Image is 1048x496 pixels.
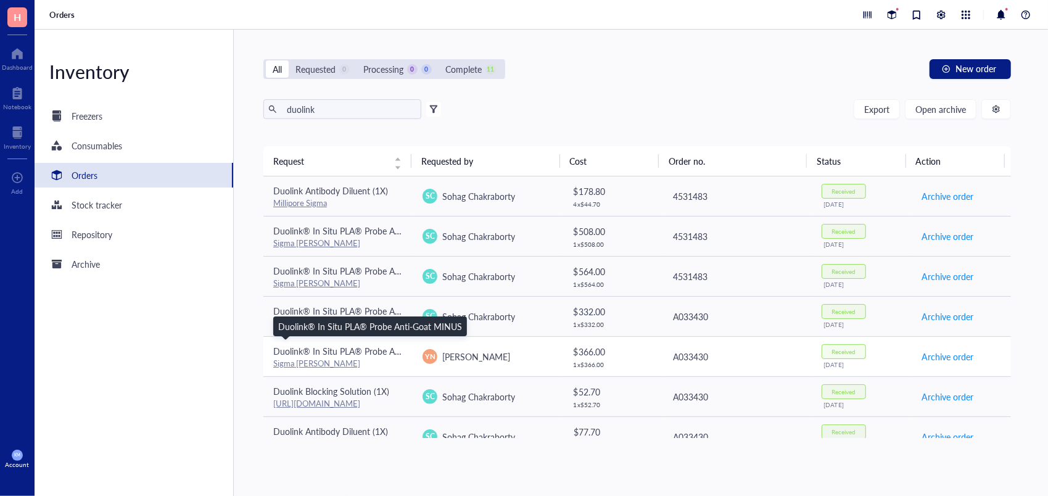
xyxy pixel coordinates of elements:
[574,401,653,408] div: 1 x $ 52.70
[574,281,653,288] div: 1 x $ 564.00
[921,347,974,366] button: Archive order
[574,425,653,439] div: $ 77.70
[72,198,122,212] div: Stock tracker
[273,277,360,289] a: Sigma [PERSON_NAME]
[4,123,31,150] a: Inventory
[673,310,801,323] div: A033430
[4,143,31,150] div: Inventory
[574,200,653,208] div: 4 x $ 44.70
[35,104,233,128] a: Freezers
[659,146,807,176] th: Order no.
[442,310,515,323] span: Sohag Chakraborty
[445,62,482,76] div: Complete
[574,361,653,368] div: 1 x $ 366.00
[673,270,801,283] div: 4531483
[574,385,653,399] div: $ 52.70
[72,257,100,271] div: Archive
[407,64,418,75] div: 0
[442,431,515,443] span: Sohag Chakraborty
[921,267,974,286] button: Archive order
[574,265,653,278] div: $ 564.00
[273,397,360,409] a: [URL][DOMAIN_NAME]
[273,425,388,437] span: Duolink Antibody Diluent (1X)
[273,62,282,76] div: All
[854,99,900,119] button: Export
[574,241,653,248] div: 1 x $ 508.00
[824,361,902,368] div: [DATE]
[14,9,21,25] span: H
[263,146,411,176] th: Request
[831,428,856,436] div: Received
[831,308,856,315] div: Received
[922,350,973,363] span: Archive order
[824,281,902,288] div: [DATE]
[35,222,233,247] a: Repository
[574,321,653,328] div: 1 x $ 332.00
[922,189,973,203] span: Archive order
[574,345,653,358] div: $ 366.00
[426,191,435,202] span: SC
[831,228,856,235] div: Received
[824,200,902,208] div: [DATE]
[6,461,30,468] div: Account
[12,188,23,195] div: Add
[673,229,801,243] div: 4531483
[273,357,360,369] a: Sigma [PERSON_NAME]
[906,146,1005,176] th: Action
[574,305,653,318] div: $ 332.00
[662,416,811,457] td: A033430
[921,427,974,447] button: Archive order
[922,430,973,444] span: Archive order
[282,100,416,118] input: Find orders in table
[426,231,435,242] span: SC
[35,133,233,158] a: Consumables
[2,64,33,71] div: Dashboard
[72,109,102,123] div: Freezers
[14,453,20,458] span: KM
[673,430,801,444] div: A033430
[955,64,996,73] span: New order
[824,321,902,328] div: [DATE]
[824,241,902,248] div: [DATE]
[922,310,973,323] span: Archive order
[273,225,456,237] span: Duolink® In Situ PLA® Probe Anti-Mouse PLUS
[363,62,403,76] div: Processing
[273,305,456,317] span: Duolink® In Situ PLA® Probe Anti-Mouse PLUS
[273,154,387,168] span: Request
[673,189,801,203] div: 4531483
[49,9,77,20] a: Orders
[824,401,902,408] div: [DATE]
[662,336,811,376] td: A033430
[831,388,856,395] div: Received
[442,350,510,363] span: [PERSON_NAME]
[72,168,97,182] div: Orders
[339,64,350,75] div: 0
[662,216,811,256] td: 4531483
[831,268,856,275] div: Received
[273,184,388,197] span: Duolink Antibody Diluent (1X)
[35,163,233,188] a: Orders
[426,391,435,402] span: SC
[3,83,31,110] a: Notebook
[673,390,801,403] div: A033430
[485,64,496,75] div: 11
[662,296,811,336] td: A033430
[831,348,856,355] div: Received
[673,350,801,363] div: A033430
[831,188,856,195] div: Received
[574,184,653,198] div: $ 178.80
[662,176,811,217] td: 4531483
[930,59,1011,79] button: New order
[2,44,33,71] a: Dashboard
[905,99,976,119] button: Open archive
[915,104,966,114] span: Open archive
[295,62,336,76] div: Requested
[273,385,389,397] span: Duolink Blocking Solution (1X)
[921,387,974,407] button: Archive order
[864,104,889,114] span: Export
[411,146,559,176] th: Requested by
[421,64,432,75] div: 0
[921,307,974,326] button: Archive order
[273,197,327,209] a: Millipore Sigma
[662,256,811,296] td: 4531483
